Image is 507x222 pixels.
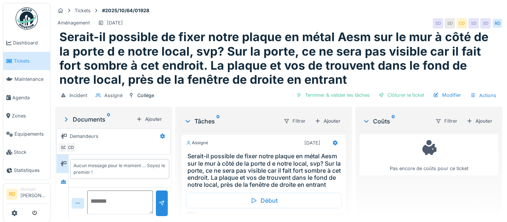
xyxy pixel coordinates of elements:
[467,90,500,101] div: Actions
[107,115,110,124] sup: 0
[59,30,498,87] h1: Serait-il possible de fixer notre plaque en métal Aesm sur le mur à côté de la porte d e notre lo...
[468,18,479,29] div: SD
[16,7,38,30] img: Badge_color-CXgf-gQk.svg
[3,52,50,70] a: Tickets
[457,18,467,29] div: CD
[14,149,47,156] span: Stock
[492,18,503,29] div: RD
[480,18,491,29] div: SD
[376,90,427,100] div: Clôturer le ticket
[133,114,165,124] div: Ajouter
[58,19,90,26] div: Aménagement
[13,39,47,46] span: Dashboard
[6,186,47,204] a: RD Manager[PERSON_NAME]
[312,116,343,126] div: Ajouter
[14,130,47,137] span: Équipements
[20,186,47,192] div: Manager
[20,186,47,202] li: [PERSON_NAME]
[99,7,152,14] strong: #2025/10/64/01928
[186,211,196,222] div: RD
[293,90,373,100] div: Terminer & valider les tâches
[12,112,47,119] span: Zones
[3,125,50,143] a: Équipements
[216,117,220,126] sup: 0
[3,70,50,88] a: Maintenance
[363,117,429,126] div: Coûts
[304,139,320,146] div: [DATE]
[70,133,98,140] div: Demandeurs
[107,19,123,26] div: [DATE]
[432,116,461,126] div: Filtrer
[271,212,341,222] div: Marquer comme terminé
[137,92,154,99] div: Collège
[392,117,395,126] sup: 0
[62,115,133,124] div: Documents
[69,92,87,99] div: Incident
[445,18,455,29] div: SD
[14,76,47,83] span: Maintenance
[3,161,50,179] a: Statistiques
[3,89,50,107] a: Agenda
[430,90,464,100] div: Modifier
[66,142,76,153] div: CD
[14,57,47,64] span: Tickets
[184,117,278,126] div: Tâches
[75,7,91,14] div: Tickets
[14,167,47,174] span: Statistiques
[433,18,443,29] div: SD
[186,193,342,208] div: Début
[3,107,50,125] a: Zones
[58,142,69,153] div: SD
[73,162,166,176] div: Aucun message pour le moment … Soyez le premier !
[3,34,50,52] a: Dashboard
[6,189,17,200] li: RD
[104,92,122,99] div: Assigné
[3,143,50,161] a: Stock
[187,153,343,188] h3: Serait-il possible de fixer notre plaque en métal Aesm sur le mur à côté de la porte d e notre lo...
[364,137,493,172] div: Pas encore de coûts pour ce ticket
[464,116,495,126] div: Ajouter
[12,94,47,101] span: Agenda
[280,116,309,126] div: Filtrer
[186,140,208,146] div: Assigné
